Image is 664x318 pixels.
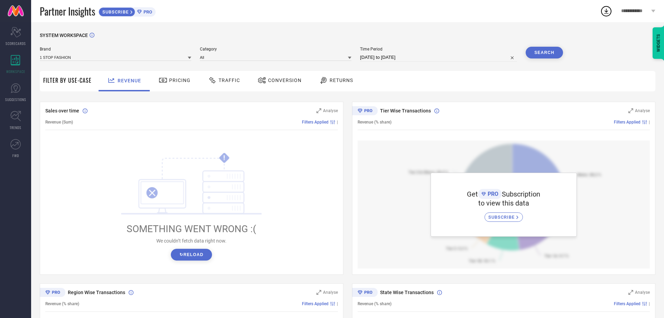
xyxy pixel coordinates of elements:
svg: Zoom [316,290,321,295]
span: Partner Insights [40,4,95,18]
div: Premium [40,288,65,298]
span: Region Wise Transactions [68,290,125,295]
span: SUBSCRIBE [488,215,516,220]
a: SUBSCRIBE [485,207,523,222]
span: Analyse [635,290,650,295]
svg: Zoom [316,108,321,113]
span: Sales over time [45,108,79,113]
button: ↻Reload [171,249,212,261]
span: Conversion [268,78,302,83]
div: Open download list [600,5,612,17]
span: Analyse [323,108,338,113]
span: Filter By Use-Case [43,76,92,84]
span: State Wise Transactions [380,290,434,295]
div: Premium [352,288,378,298]
span: Filters Applied [614,301,640,306]
span: Time Period [360,47,517,52]
span: | [649,301,650,306]
span: Traffic [219,78,240,83]
span: Subscription [502,190,540,198]
span: SYSTEM WORKSPACE [40,33,88,38]
span: PRO [142,9,152,15]
span: TRENDS [10,125,21,130]
span: Filters Applied [302,301,329,306]
span: to view this data [478,199,529,207]
span: SUBSCRIBE [99,9,130,15]
span: SUGGESTIONS [5,97,26,102]
span: Returns [330,78,353,83]
span: Get [467,190,478,198]
span: WORKSPACE [6,69,25,74]
span: Revenue (% share) [358,301,391,306]
span: FWD [12,153,19,158]
span: Revenue [118,78,141,83]
input: Select time period [360,53,517,62]
span: Revenue (% share) [45,301,79,306]
span: Category [200,47,351,52]
div: Premium [352,106,378,117]
span: Tier Wise Transactions [380,108,431,113]
svg: Zoom [628,108,633,113]
span: Analyse [323,290,338,295]
span: | [649,120,650,125]
span: Revenue (% share) [358,120,391,125]
span: | [337,301,338,306]
span: We couldn’t fetch data right now. [156,238,227,244]
span: SOMETHING WENT WRONG :( [127,223,256,235]
span: Filters Applied [302,120,329,125]
a: SUBSCRIBEPRO [99,6,156,17]
span: PRO [486,191,498,197]
span: SCORECARDS [6,41,26,46]
button: Search [526,47,563,58]
tspan: ! [223,154,225,162]
span: Filters Applied [614,120,640,125]
span: Pricing [169,78,191,83]
span: | [337,120,338,125]
span: Revenue (Sum) [45,120,73,125]
svg: Zoom [628,290,633,295]
span: Analyse [635,108,650,113]
span: Brand [40,47,191,52]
